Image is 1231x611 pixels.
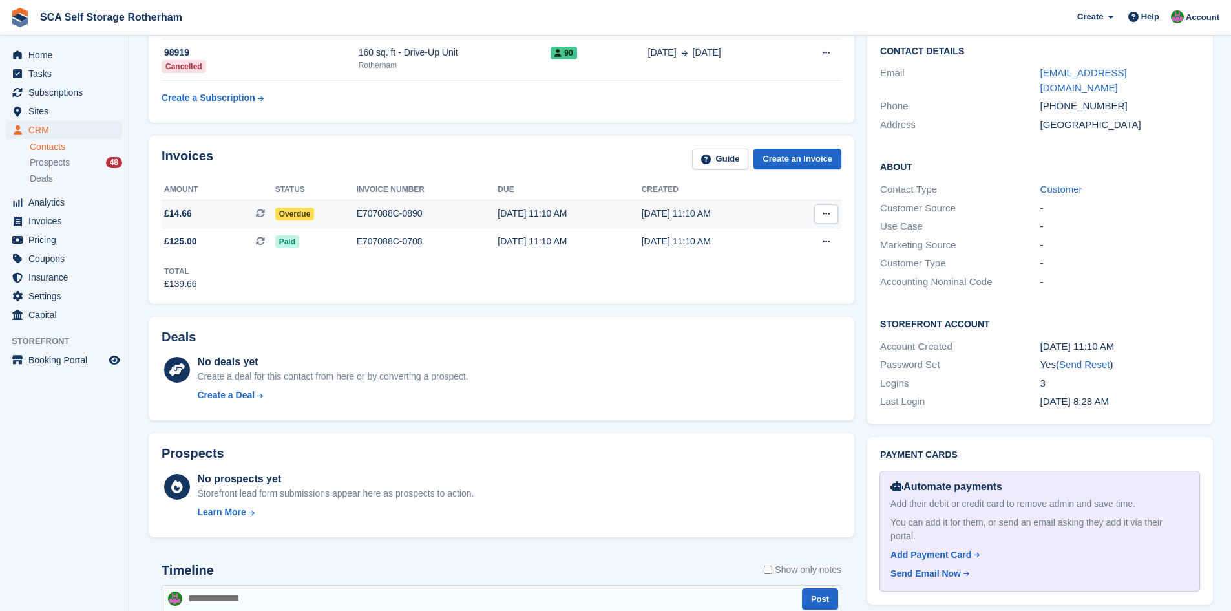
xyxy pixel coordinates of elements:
[28,268,106,286] span: Insurance
[28,250,106,268] span: Coupons
[692,149,749,170] a: Guide
[197,506,246,519] div: Learn More
[753,149,841,170] a: Create an Invoice
[880,201,1040,216] div: Customer Source
[162,60,206,73] div: Cancelled
[6,231,122,249] a: menu
[642,180,785,200] th: Created
[162,86,264,110] a: Create a Subscription
[802,588,838,610] button: Post
[1040,118,1200,133] div: [GEOGRAPHIC_DATA]
[1077,10,1103,23] span: Create
[28,287,106,305] span: Settings
[107,352,122,368] a: Preview store
[1040,256,1200,271] div: -
[1059,359,1110,370] a: Send Reset
[880,238,1040,253] div: Marketing Source
[6,287,122,305] a: menu
[28,65,106,83] span: Tasks
[6,268,122,286] a: menu
[28,193,106,211] span: Analytics
[6,250,122,268] a: menu
[28,121,106,139] span: CRM
[28,231,106,249] span: Pricing
[890,567,961,581] div: Send Email Now
[498,180,641,200] th: Due
[162,446,224,461] h2: Prospects
[764,563,841,577] label: Show only notes
[357,207,498,220] div: E707088C-0890
[162,46,359,59] div: 98919
[197,389,255,402] div: Create a Deal
[890,548,971,562] div: Add Payment Card
[642,235,785,248] div: [DATE] 11:10 AM
[359,59,551,71] div: Rotherham
[6,121,122,139] a: menu
[880,160,1200,173] h2: About
[35,6,187,28] a: SCA Self Storage Rotherham
[693,46,721,59] span: [DATE]
[275,208,315,220] span: Overdue
[642,207,785,220] div: [DATE] 11:10 AM
[880,118,1040,133] div: Address
[28,212,106,230] span: Invoices
[28,102,106,120] span: Sites
[28,83,106,102] span: Subscriptions
[12,335,129,348] span: Storefront
[164,266,197,277] div: Total
[197,354,468,370] div: No deals yet
[1171,10,1184,23] img: Sarah Race
[648,46,677,59] span: [DATE]
[6,351,122,369] a: menu
[275,180,357,200] th: Status
[164,207,192,220] span: £14.66
[197,506,474,519] a: Learn More
[890,479,1189,495] div: Automate payments
[162,180,275,200] th: Amount
[162,563,214,578] h2: Timeline
[28,351,106,369] span: Booking Portal
[880,99,1040,114] div: Phone
[359,46,551,59] div: 160 sq. ft - Drive-Up Unit
[30,156,122,169] a: Prospects 48
[1040,339,1200,354] div: [DATE] 11:10 AM
[1040,396,1109,407] time: 2025-08-15 07:28:41 UTC
[551,47,576,59] span: 90
[764,563,772,577] input: Show only notes
[6,102,122,120] a: menu
[1141,10,1159,23] span: Help
[1040,184,1082,195] a: Customer
[6,65,122,83] a: menu
[6,306,122,324] a: menu
[880,376,1040,391] div: Logins
[6,46,122,64] a: menu
[162,149,213,170] h2: Invoices
[30,156,70,169] span: Prospects
[1040,201,1200,216] div: -
[197,370,468,383] div: Create a deal for this contact from here or by converting a prospect.
[10,8,30,27] img: stora-icon-8386f47178a22dfd0bd8f6a31ec36ba5ce8667c1dd55bd0f319d3a0aa187defe.svg
[28,46,106,64] span: Home
[880,394,1040,409] div: Last Login
[168,592,182,606] img: Sarah Race
[1186,11,1219,24] span: Account
[1040,67,1127,93] a: [EMAIL_ADDRESS][DOMAIN_NAME]
[357,235,498,248] div: E707088C-0708
[197,471,474,487] div: No prospects yet
[1040,219,1200,234] div: -
[6,212,122,230] a: menu
[880,182,1040,197] div: Contact Type
[164,235,197,248] span: £125.00
[1040,99,1200,114] div: [PHONE_NUMBER]
[880,256,1040,271] div: Customer Type
[880,358,1040,372] div: Password Set
[6,83,122,102] a: menu
[498,235,641,248] div: [DATE] 11:10 AM
[28,306,106,324] span: Capital
[30,141,122,153] a: Contacts
[30,173,53,185] span: Deals
[1040,376,1200,391] div: 3
[1056,359,1113,370] span: ( )
[890,516,1189,543] div: You can add it for them, or send an email asking they add it via their portal.
[1040,238,1200,253] div: -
